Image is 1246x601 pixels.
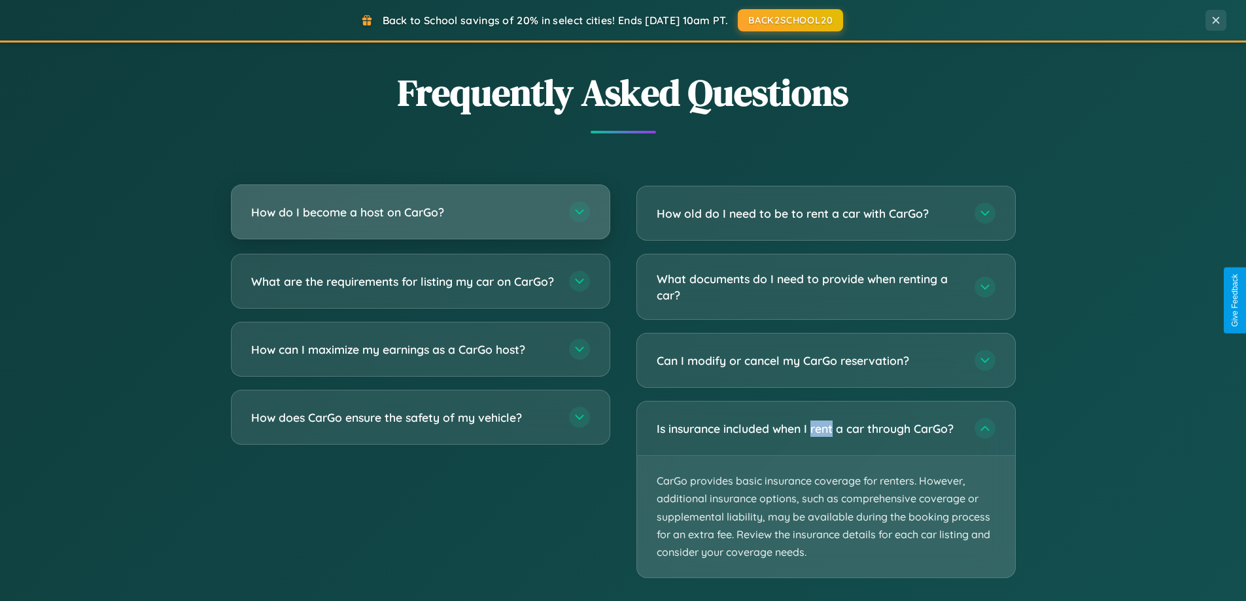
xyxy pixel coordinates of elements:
span: Back to School savings of 20% in select cities! Ends [DATE] 10am PT. [383,14,728,27]
h3: Is insurance included when I rent a car through CarGo? [657,421,961,437]
button: BACK2SCHOOL20 [738,9,843,31]
p: CarGo provides basic insurance coverage for renters. However, additional insurance options, such ... [637,456,1015,577]
h3: Can I modify or cancel my CarGo reservation? [657,352,961,369]
div: Give Feedback [1230,274,1239,327]
h2: Frequently Asked Questions [231,67,1016,118]
h3: How do I become a host on CarGo? [251,204,556,220]
h3: How can I maximize my earnings as a CarGo host? [251,341,556,358]
h3: How does CarGo ensure the safety of my vehicle? [251,409,556,426]
h3: What are the requirements for listing my car on CarGo? [251,273,556,290]
h3: What documents do I need to provide when renting a car? [657,271,961,303]
h3: How old do I need to be to rent a car with CarGo? [657,205,961,222]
